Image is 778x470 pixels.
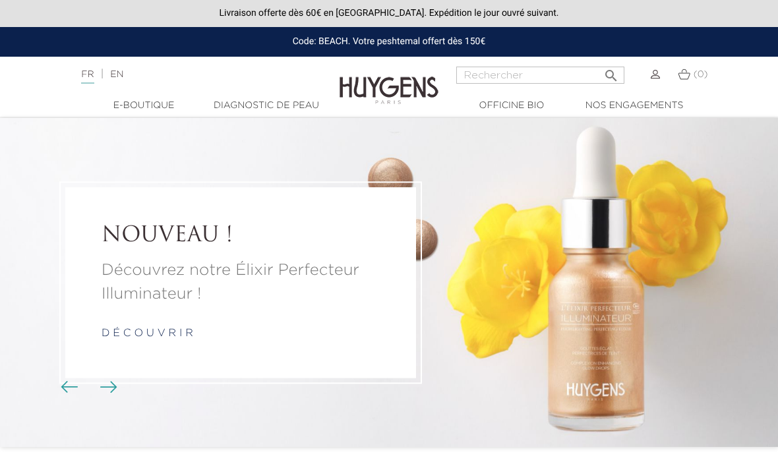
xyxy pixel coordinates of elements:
a: NOUVEAU ! [102,223,380,249]
a: Découvrez notre Élixir Perfecteur Illuminateur ! [102,258,380,306]
button:  [599,63,623,80]
a: Diagnostic de peau [205,99,328,113]
div: Boutons du carrousel [66,378,109,397]
a: d é c o u v r i r [102,328,193,339]
span: (0) [694,70,708,79]
a: EN [110,70,123,79]
a: FR [81,70,94,84]
i:  [603,64,619,80]
a: E-Boutique [82,99,205,113]
a: Nos engagements [573,99,696,113]
a: Officine Bio [450,99,573,113]
input: Rechercher [456,67,624,84]
div: | [75,67,314,82]
img: Huygens [340,55,438,106]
